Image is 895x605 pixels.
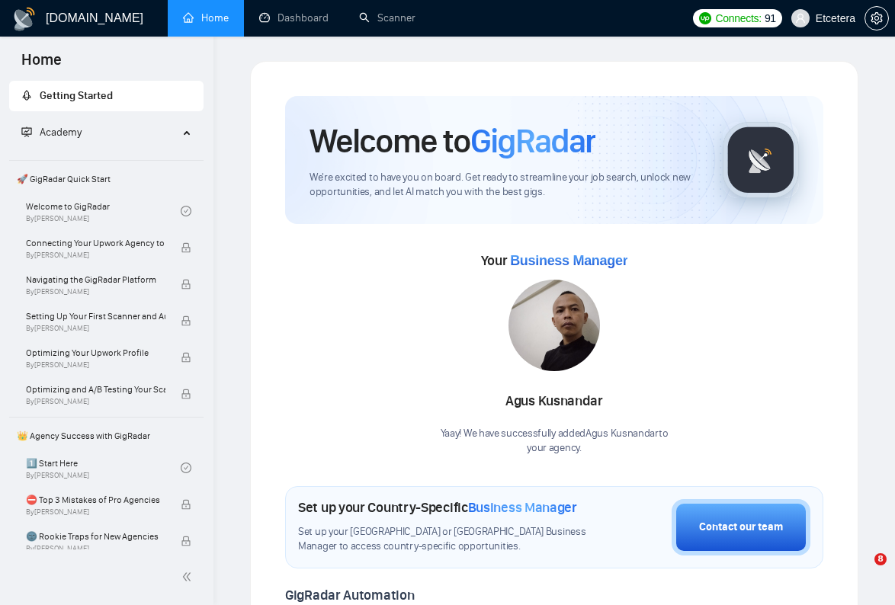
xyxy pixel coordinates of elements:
span: Business Manager [510,253,627,268]
a: 1️⃣ Start HereBy[PERSON_NAME] [26,451,181,485]
span: lock [181,389,191,399]
span: Your [481,252,628,269]
span: Setting Up Your First Scanner and Auto-Bidder [26,309,165,324]
a: dashboardDashboard [259,11,329,24]
span: By [PERSON_NAME] [26,397,165,406]
span: 91 [765,10,776,27]
span: Optimizing Your Upwork Profile [26,345,165,360]
p: your agency . [441,441,669,456]
span: lock [181,315,191,326]
a: homeHome [183,11,229,24]
span: 👑 Agency Success with GigRadar [11,421,202,451]
span: Getting Started [40,89,113,102]
img: upwork-logo.png [699,12,711,24]
a: Welcome to GigRadarBy[PERSON_NAME] [26,194,181,228]
button: setting [865,6,889,30]
a: searchScanner [359,11,415,24]
span: By [PERSON_NAME] [26,544,165,553]
span: lock [181,352,191,363]
span: We're excited to have you on board. Get ready to streamline your job search, unlock new opportuni... [310,171,698,200]
span: rocket [21,90,32,101]
span: check-circle [181,206,191,216]
h1: Welcome to [310,120,595,162]
span: By [PERSON_NAME] [26,324,165,333]
span: double-left [181,569,197,584]
span: ⛔ Top 3 Mistakes of Pro Agencies [26,492,165,507]
span: lock [181,536,191,546]
span: Academy [40,126,82,139]
span: lock [181,499,191,510]
div: Agus Kusnandar [441,389,669,415]
span: By [PERSON_NAME] [26,507,165,517]
span: 8 [874,553,887,565]
span: Connects: [716,10,762,27]
span: GigRadar Automation [285,587,414,603]
span: lock [181,279,191,290]
a: setting [865,12,889,24]
h1: Set up your Country-Specific [298,499,577,516]
img: logo [12,7,37,31]
span: Connecting Your Upwork Agency to GigRadar [26,235,165,251]
span: By [PERSON_NAME] [26,251,165,260]
span: Navigating the GigRadar Platform [26,272,165,287]
span: Academy [21,126,82,139]
span: Home [9,49,74,81]
span: 🌚 Rookie Traps for New Agencies [26,529,165,544]
span: Optimizing and A/B Testing Your Scanner for Better Results [26,382,165,397]
iframe: Intercom live chat [843,553,880,590]
span: fund-projection-screen [21,126,32,137]
li: Getting Started [9,81,204,111]
span: setting [865,12,888,24]
div: Contact our team [699,519,783,536]
div: Yaay! We have successfully added Agus Kusnandar to [441,427,669,456]
span: 🚀 GigRadar Quick Start [11,164,202,194]
span: By [PERSON_NAME] [26,287,165,296]
span: GigRadar [470,120,595,162]
span: lock [181,242,191,253]
img: gigradar-logo.png [723,122,799,198]
button: Contact our team [672,499,810,555]
span: Business Manager [468,499,577,516]
span: user [795,13,806,24]
span: check-circle [181,463,191,473]
img: 1700137308248-IMG-20231102-WA0008.jpg [508,280,600,371]
span: Set up your [GEOGRAPHIC_DATA] or [GEOGRAPHIC_DATA] Business Manager to access country-specific op... [298,525,595,554]
span: By [PERSON_NAME] [26,360,165,370]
